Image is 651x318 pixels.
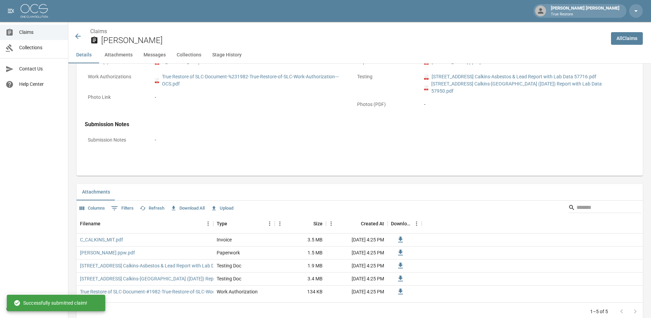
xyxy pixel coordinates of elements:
a: AllClaims [611,32,643,45]
img: ocs-logo-white-transparent.png [21,4,48,18]
button: Select columns [78,203,107,214]
div: Size [313,214,323,233]
a: C_CALKINS_MIT.pdf [80,236,123,243]
div: 1.9 MB [275,260,326,273]
a: True Restore of SLC-Document-#1982-True-Restore-of-SLC-Work-Authorization---OCS.pdf [80,288,269,295]
div: [DATE] 4:25 PM [326,234,388,247]
div: Type [217,214,227,233]
div: Created At [361,214,384,233]
p: Work Authorizations [85,70,146,83]
div: 134 KB [275,286,326,299]
button: Menu [265,218,275,229]
div: - [424,101,612,108]
div: [PERSON_NAME] [PERSON_NAME] [548,5,622,17]
button: Download All [169,203,206,214]
button: Attachments [77,184,116,200]
div: Filename [80,214,100,233]
a: [PERSON_NAME] ppw.pdf [80,249,135,256]
div: Paperwork [217,249,240,256]
div: 3.5 MB [275,234,326,247]
button: Refresh [138,203,166,214]
div: anchor tabs [68,47,651,63]
div: Successfully submitted claim! [14,297,87,309]
div: Testing Doc [217,262,241,269]
div: - [155,94,156,101]
div: [DATE] 4:25 PM [326,286,388,299]
a: pdf[STREET_ADDRESS] Calkins-[GEOGRAPHIC_DATA] ([DATE]) Report with Lab Data 57950.pdf [424,80,612,95]
div: © 2025 One Claim Solution [6,305,62,312]
h2: [PERSON_NAME] [101,36,606,45]
button: open drawer [4,4,18,18]
button: Details [68,47,99,63]
div: Invoice [217,236,232,243]
p: 1–5 of 5 [590,308,608,315]
span: Contact Us [19,65,63,72]
div: related-list tabs [77,184,643,200]
div: Testing Doc [217,275,241,282]
div: Search [568,202,641,214]
a: Claims [90,28,107,35]
span: Collections [19,44,63,51]
button: Attachments [99,47,138,63]
button: Show filters [109,203,135,214]
div: [DATE] 4:25 PM [326,273,388,286]
div: Download [388,214,422,233]
p: Submission Notes [85,133,146,147]
a: [STREET_ADDRESS] Calkins-Asbestos & Lead Report with Lab Data 57716.pdf [80,262,245,269]
div: Type [213,214,275,233]
div: 3.4 MB [275,273,326,286]
button: Messages [138,47,171,63]
button: Menu [411,218,422,229]
a: pdf[STREET_ADDRESS] Calkins-Asbestos & Lead Report with Lab Data 57716.pdf [424,73,596,80]
p: Photos (PDF) [354,98,416,111]
p: True Restore [551,12,620,17]
a: pdfTrue Restore of SLC-Document-%231982-True-Restore-of-SLC-Work-Authorization---OCS.pdf [155,73,343,88]
div: [DATE] 4:25 PM [326,260,388,273]
div: Work Authorization [217,288,258,295]
p: Photo Link [85,91,146,104]
div: Size [275,214,326,233]
h4: Submission Notes [85,121,615,128]
span: Claims [19,29,63,36]
span: Help Center [19,81,63,88]
button: Stage History [207,47,247,63]
div: 1.5 MB [275,247,326,260]
nav: breadcrumb [90,27,606,36]
div: [DATE] 4:25 PM [326,247,388,260]
div: Filename [77,214,213,233]
button: Collections [171,47,207,63]
div: - [155,136,156,144]
button: Upload [209,203,235,214]
button: Menu [275,218,285,229]
div: Download [391,214,411,233]
a: [STREET_ADDRESS] Calkins-[GEOGRAPHIC_DATA] ([DATE]) Report with Lab Data 57950.pdf [80,275,274,282]
p: Testing [354,70,416,83]
button: Menu [203,218,213,229]
button: Menu [326,218,336,229]
div: Created At [326,214,388,233]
